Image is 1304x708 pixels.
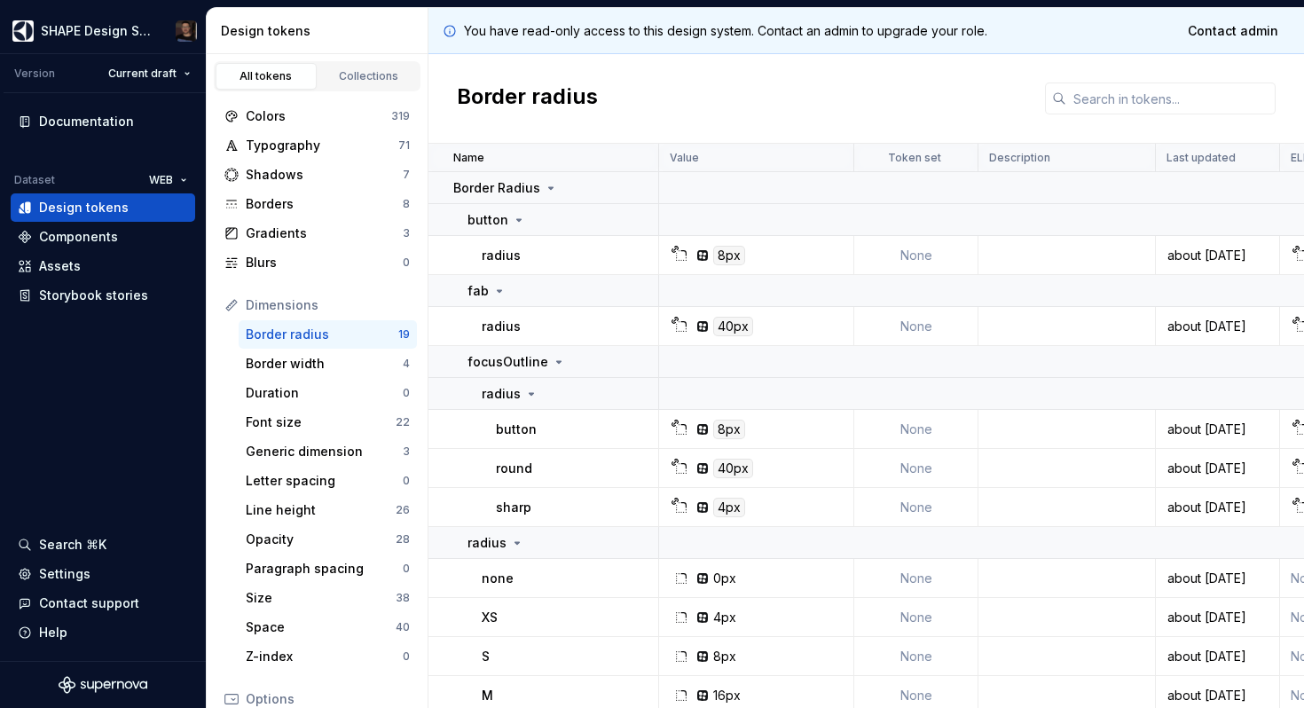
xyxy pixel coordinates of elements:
div: Line height [246,501,396,519]
p: radius [482,247,521,264]
div: Version [14,67,55,81]
div: Blurs [246,254,403,271]
div: 3 [403,444,410,459]
span: WEB [149,173,173,187]
button: Current draft [100,61,199,86]
a: Settings [11,560,195,588]
p: XS [482,609,498,626]
div: about [DATE] [1157,609,1278,626]
div: Dimensions [246,296,410,314]
input: Search in tokens... [1066,83,1276,114]
div: Gradients [246,224,403,242]
div: 40px [713,317,753,336]
td: None [854,598,978,637]
div: 16px [713,687,741,704]
div: 319 [391,109,410,123]
a: Font size22 [239,408,417,437]
td: None [854,449,978,488]
div: 8px [713,246,745,265]
p: round [496,460,532,477]
a: Documentation [11,107,195,136]
div: 8px [713,648,736,665]
div: Generic dimension [246,443,403,460]
div: 0px [713,570,736,587]
div: Shadows [246,166,403,184]
div: Typography [246,137,398,154]
a: Border width4 [239,350,417,378]
div: about [DATE] [1157,421,1278,438]
div: 26 [396,503,410,517]
div: Border width [246,355,403,373]
div: Contact support [39,594,139,612]
a: Contact admin [1176,15,1290,47]
div: about [DATE] [1157,687,1278,704]
a: Borders8 [217,190,417,218]
div: Help [39,624,67,641]
div: SHAPE Design System [41,22,154,40]
a: Storybook stories [11,281,195,310]
a: Components [11,223,195,251]
a: Paragraph spacing0 [239,555,417,583]
a: Typography71 [217,131,417,160]
a: Assets [11,252,195,280]
p: Token set [888,151,941,165]
p: radius [482,385,521,403]
div: Design tokens [39,199,129,216]
div: Size [246,589,396,607]
div: 0 [403,386,410,400]
div: about [DATE] [1157,318,1278,335]
a: Supernova Logo [59,676,147,694]
a: Blurs0 [217,248,417,277]
a: Letter spacing0 [239,467,417,495]
div: Z-index [246,648,403,665]
div: Border radius [246,326,398,343]
td: None [854,410,978,449]
div: 40 [396,620,410,634]
div: 8px [713,420,745,439]
a: Size38 [239,584,417,612]
button: WEB [141,168,195,193]
td: None [854,488,978,527]
div: 0 [403,474,410,488]
button: Help [11,618,195,647]
h2: Border radius [457,83,598,114]
div: Assets [39,257,81,275]
a: Duration0 [239,379,417,407]
p: Value [670,151,699,165]
p: You have read-only access to this design system. Contact an admin to upgrade your role. [464,22,987,40]
div: Font size [246,413,396,431]
div: 38 [396,591,410,605]
td: None [854,559,978,598]
div: Duration [246,384,403,402]
p: focusOutline [467,353,548,371]
div: Paragraph spacing [246,560,403,578]
div: 7 [403,168,410,182]
p: radius [482,318,521,335]
td: None [854,236,978,275]
div: Design tokens [221,22,420,40]
p: Description [989,151,1050,165]
div: 3 [403,226,410,240]
div: 4px [713,609,736,626]
img: Vinicius Ianoni [176,20,197,42]
div: about [DATE] [1157,460,1278,477]
td: None [854,637,978,676]
p: fab [467,282,489,300]
a: Gradients3 [217,219,417,248]
div: 4 [403,357,410,371]
div: Borders [246,195,403,213]
div: Collections [325,69,413,83]
div: about [DATE] [1157,648,1278,665]
a: Colors319 [217,102,417,130]
a: Generic dimension3 [239,437,417,466]
div: Settings [39,565,90,583]
div: 0 [403,562,410,576]
div: 19 [398,327,410,342]
a: Space40 [239,613,417,641]
p: sharp [496,499,531,516]
p: S [482,648,490,665]
div: 71 [398,138,410,153]
div: Options [246,690,410,708]
span: Contact admin [1188,22,1278,40]
div: All tokens [222,69,310,83]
